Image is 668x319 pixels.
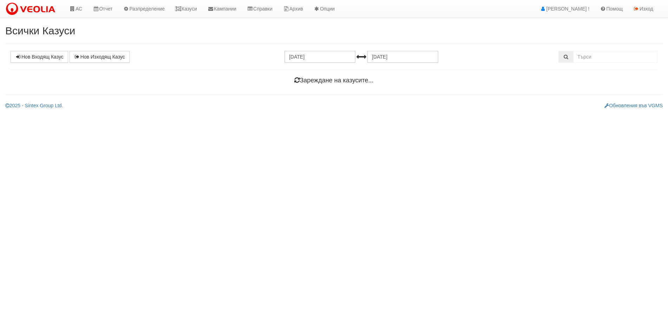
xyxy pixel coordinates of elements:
[573,51,657,63] input: Търсене по Идентификатор, Бл/Вх/Ап, Тип, Описание, Моб. Номер, Имейл, Файл, Коментар,
[604,103,663,108] a: Обновления във VGMS
[70,51,130,63] a: Нов Изходящ Казус
[11,51,68,63] a: Нов Входящ Казус
[5,103,63,108] a: 2025 - Sintex Group Ltd.
[5,2,59,16] img: VeoliaLogo.png
[11,77,657,84] h4: Зареждане на казусите...
[5,25,663,36] h2: Всички Казуси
